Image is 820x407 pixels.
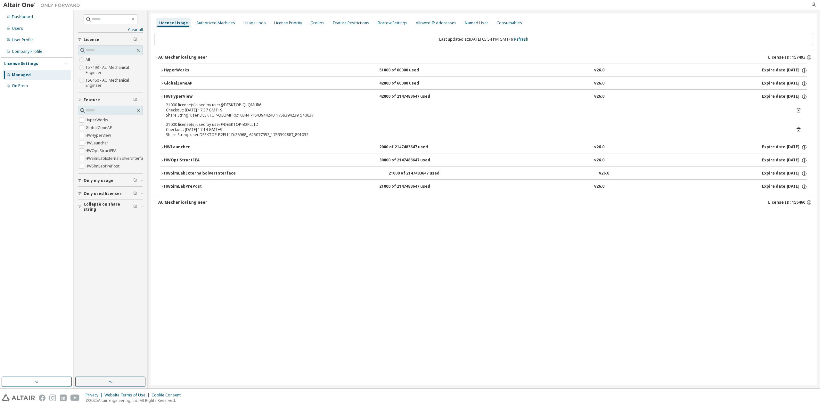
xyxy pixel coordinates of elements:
[78,174,143,188] button: Only my usage
[12,49,42,54] div: Company Profile
[594,94,604,100] div: v26.0
[243,20,266,26] div: Usage Logs
[84,202,133,212] span: Collapse on share string
[86,116,110,124] label: HyperWorks
[164,68,222,73] div: HyperWorks
[164,144,222,150] div: HWLauncher
[166,127,786,132] div: Checkout: [DATE] 17:14 GMT+9
[152,393,184,398] div: Cookie Consent
[86,124,113,132] label: GlobalZoneAP
[762,158,807,163] div: Expire date: [DATE]
[164,81,222,86] div: GlobalZoneAP
[160,167,807,181] button: HWSimLabExternalSolverInterface21000 of 2147483647 usedv26.0Expire date:[DATE]
[496,20,522,26] div: Consumables
[164,184,222,190] div: HWSimLabPrePost
[133,37,137,42] span: Clear filter
[599,171,609,176] div: v26.0
[154,50,813,64] button: AU Mechanical EngineerLicense ID: 157493
[86,56,91,64] label: All
[86,132,112,139] label: HWHyperView
[762,68,807,73] div: Expire date: [DATE]
[84,37,99,42] span: License
[86,155,149,162] label: HWSimLabExternalSolverInterface
[762,81,807,86] div: Expire date: [DATE]
[274,20,302,26] div: License Priority
[86,77,143,89] label: 156460 - AU Mechanical Engineer
[84,178,113,183] span: Only my usage
[2,395,35,401] img: altair_logo.svg
[164,171,236,176] div: HWSimLabExternalSolverInterface
[594,158,604,163] div: v26.0
[594,184,604,190] div: v26.0
[49,395,56,401] img: instagram.svg
[160,140,807,154] button: HWLauncher2000 of 2147483647 usedv26.0Expire date:[DATE]
[465,20,488,26] div: Named User
[164,94,222,100] div: HWHyperView
[378,20,407,26] div: Borrow Settings
[86,147,118,155] label: HWOptiStructFEA
[379,81,437,86] div: 42000 of 60000 used
[164,158,222,163] div: HWOptiStructFEA
[762,94,807,100] div: Expire date: [DATE]
[3,2,83,8] img: Altair One
[379,94,437,100] div: 42000 of 2147483647 used
[379,158,437,163] div: 30000 of 2147483647 used
[166,122,786,127] div: 21000 license(s) used by user@DESKTOP-B2PLL1D
[78,200,143,214] button: Collapse on share string
[86,162,121,170] label: HWSimLabPrePost
[158,195,813,209] button: AU Mechanical EngineerLicense ID: 156460
[158,55,207,60] div: AU Mechanical Engineer
[86,393,104,398] div: Privacy
[379,144,437,150] div: 2000 of 2147483647 used
[389,171,446,176] div: 21000 of 2147483647 used
[133,204,137,209] span: Clear filter
[594,144,604,150] div: v26.0
[86,139,110,147] label: HWLauncher
[166,102,786,108] div: 21000 license(s) used by user@DESKTOP-QLQMHR6
[158,200,207,205] div: AU Mechanical Engineer
[60,395,67,401] img: linkedin.svg
[594,68,604,73] div: v26.0
[78,33,143,47] button: License
[160,77,807,91] button: GlobalZoneAP42000 of 60000 usedv26.0Expire date:[DATE]
[86,398,184,403] p: © 2025 Altair Engineering, Inc. All Rights Reserved.
[12,37,34,43] div: User Profile
[762,144,807,150] div: Expire date: [DATE]
[762,184,807,190] div: Expire date: [DATE]
[86,64,143,77] label: 157493 - AU Mechanical Engineer
[78,93,143,107] button: Feature
[160,153,807,167] button: HWOptiStructFEA30000 of 2147483647 usedv26.0Expire date:[DATE]
[196,20,235,26] div: Authorized Machines
[166,113,786,118] div: Share String: user:DESKTOP-QLQMHR6:10344_-1843944240_1759394239_540037
[12,26,23,31] div: Users
[514,37,528,42] a: Refresh
[133,97,137,102] span: Clear filter
[160,180,807,194] button: HWSimLabPrePost21000 of 2147483647 usedv26.0Expire date:[DATE]
[84,97,100,102] span: Feature
[104,393,152,398] div: Website Terms of Use
[166,132,786,137] div: Share String: user:DESKTOP-B2PLL1D:26968_-625077952_1759392887_891032
[12,72,31,77] div: Managed
[379,184,437,190] div: 21000 of 2147483647 used
[768,200,805,205] span: License ID: 156460
[133,191,137,196] span: Clear filter
[4,61,38,66] div: License Settings
[78,27,143,32] a: Clear all
[12,14,33,20] div: Dashboard
[39,395,45,401] img: facebook.svg
[333,20,369,26] div: Feature Restrictions
[84,191,122,196] span: Only used licenses
[154,33,813,46] div: Last updated at: [DATE] 05:54 PM GMT+9
[310,20,324,26] div: Groups
[160,63,807,77] button: HyperWorks51000 of 60000 usedv26.0Expire date:[DATE]
[78,187,143,201] button: Only used licenses
[379,68,437,73] div: 51000 of 60000 used
[70,395,80,401] img: youtube.svg
[594,81,604,86] div: v26.0
[160,90,807,104] button: HWHyperView42000 of 2147483647 usedv26.0Expire date:[DATE]
[762,171,807,176] div: Expire date: [DATE]
[416,20,456,26] div: Allowed IP Addresses
[166,108,786,113] div: Checkout: [DATE] 17:37 GMT+9
[159,20,188,26] div: License Usage
[12,83,28,88] div: On Prem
